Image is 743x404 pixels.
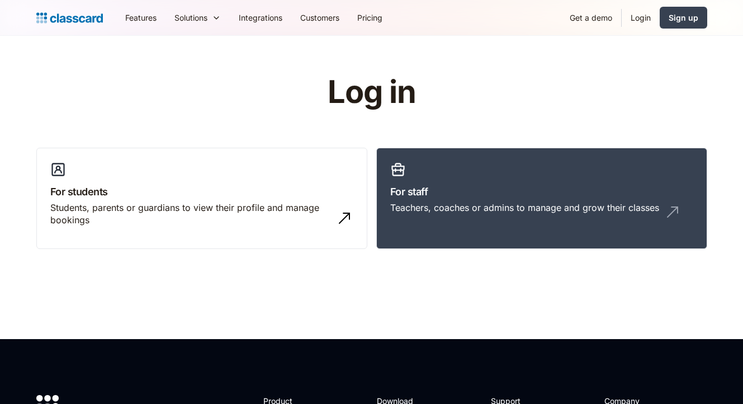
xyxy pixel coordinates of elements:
[390,201,659,214] div: Teachers, coaches or admins to manage and grow their classes
[660,7,707,29] a: Sign up
[50,201,331,227] div: Students, parents or guardians to view their profile and manage bookings
[669,12,698,24] div: Sign up
[376,148,707,250] a: For staffTeachers, coaches or admins to manage and grow their classes
[194,75,549,110] h1: Log in
[50,184,353,199] h3: For students
[390,184,693,199] h3: For staff
[230,5,291,30] a: Integrations
[36,10,103,26] a: Logo
[116,5,165,30] a: Features
[348,5,391,30] a: Pricing
[291,5,348,30] a: Customers
[622,5,660,30] a: Login
[174,12,207,24] div: Solutions
[561,5,621,30] a: Get a demo
[36,148,367,250] a: For studentsStudents, parents or guardians to view their profile and manage bookings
